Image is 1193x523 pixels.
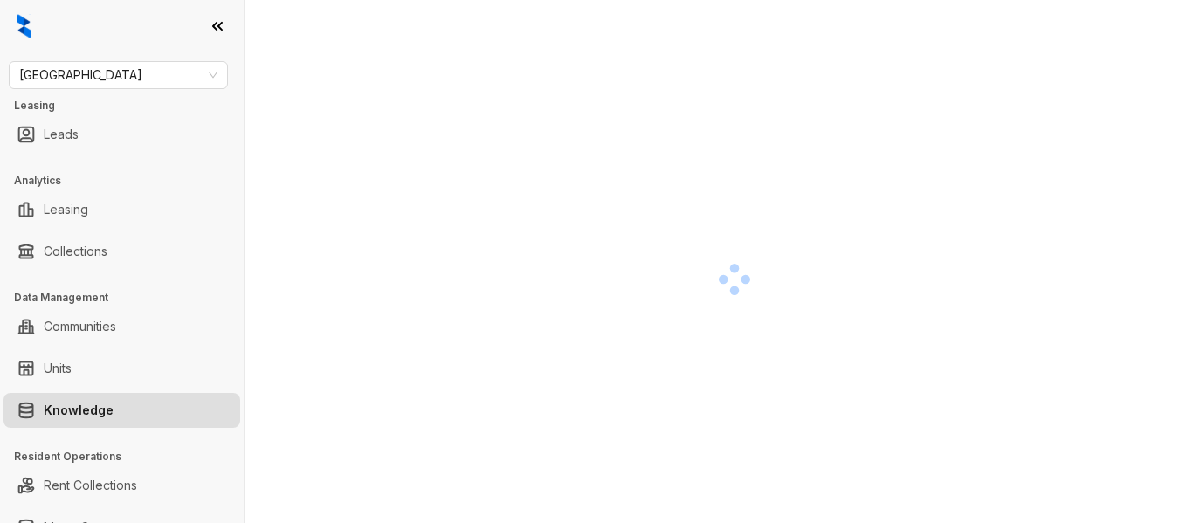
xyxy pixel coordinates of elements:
li: Communities [3,309,240,344]
li: Knowledge [3,393,240,428]
h3: Leasing [14,98,244,114]
li: Rent Collections [3,468,240,503]
a: Collections [44,234,107,269]
a: Knowledge [44,393,114,428]
h3: Data Management [14,290,244,306]
a: Leads [44,117,79,152]
li: Leasing [3,192,240,227]
li: Collections [3,234,240,269]
a: Units [44,351,72,386]
li: Units [3,351,240,386]
a: Leasing [44,192,88,227]
a: Rent Collections [44,468,137,503]
li: Leads [3,117,240,152]
a: Communities [44,309,116,344]
img: logo [17,14,31,38]
h3: Analytics [14,173,244,189]
h3: Resident Operations [14,449,244,465]
span: Fairfield [19,62,217,88]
